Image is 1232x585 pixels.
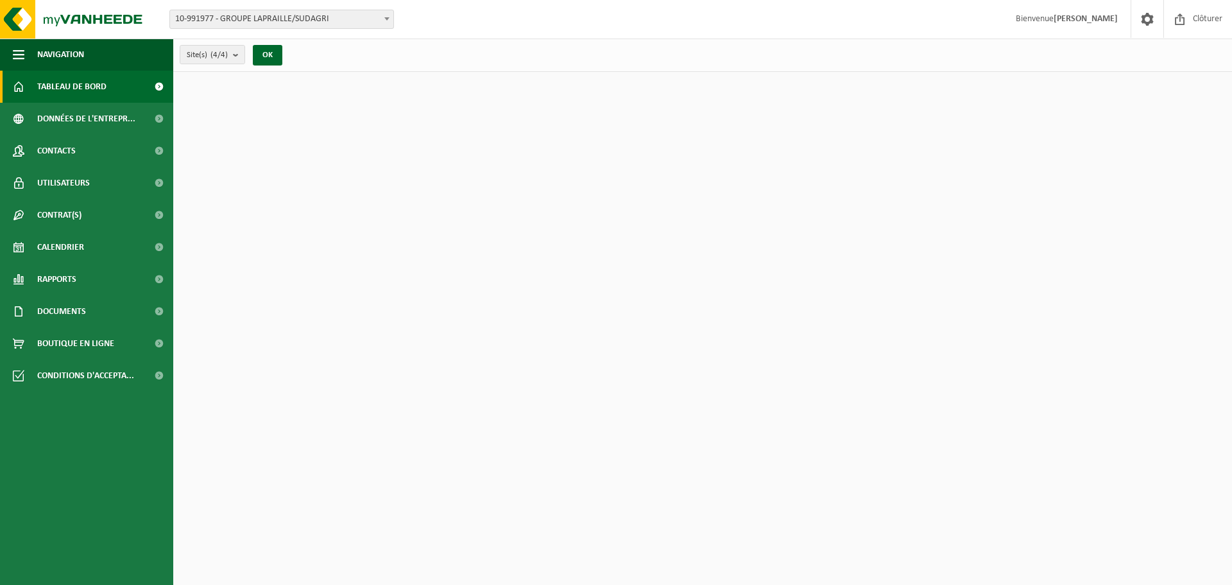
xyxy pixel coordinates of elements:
[37,263,76,295] span: Rapports
[170,10,393,28] span: 10-991977 - GROUPE LAPRAILLE/SUDAGRI
[37,103,135,135] span: Données de l'entrepr...
[210,51,228,59] count: (4/4)
[37,167,90,199] span: Utilisateurs
[180,45,245,64] button: Site(s)(4/4)
[37,327,114,360] span: Boutique en ligne
[37,71,107,103] span: Tableau de bord
[37,295,86,327] span: Documents
[187,46,228,65] span: Site(s)
[37,39,84,71] span: Navigation
[37,231,84,263] span: Calendrier
[37,135,76,167] span: Contacts
[1054,14,1118,24] strong: [PERSON_NAME]
[37,199,81,231] span: Contrat(s)
[169,10,394,29] span: 10-991977 - GROUPE LAPRAILLE/SUDAGRI
[37,360,134,392] span: Conditions d'accepta...
[253,45,282,65] button: OK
